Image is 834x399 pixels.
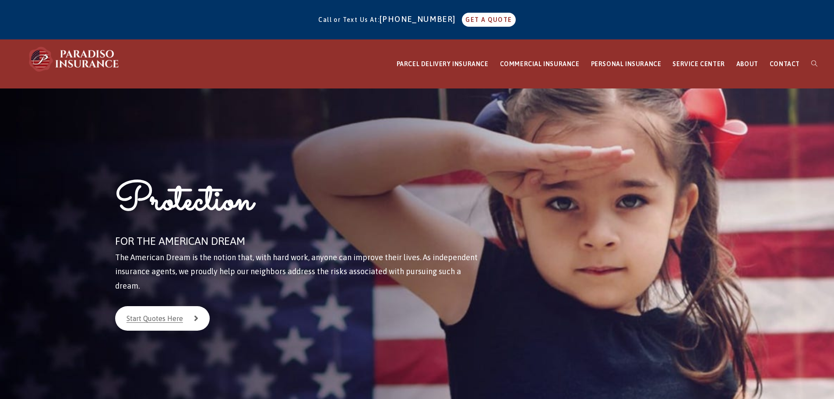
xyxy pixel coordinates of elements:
span: COMMERCIAL INSURANCE [500,60,580,67]
a: SERVICE CENTER [667,40,730,88]
a: CONTACT [764,40,806,88]
span: SERVICE CENTER [672,60,725,67]
span: PARCEL DELIVERY INSURANCE [397,60,489,67]
a: COMMERCIAL INSURANCE [494,40,585,88]
h1: Protection [115,176,482,232]
a: Start Quotes Here [115,306,210,331]
span: The American Dream is the notion that, with hard work, anyone can improve their lives. As indepen... [115,253,478,290]
a: PERSONAL INSURANCE [585,40,667,88]
span: ABOUT [736,60,758,67]
a: PARCEL DELIVERY INSURANCE [391,40,494,88]
span: FOR THE AMERICAN DREAM [115,235,245,247]
span: CONTACT [770,60,800,67]
span: PERSONAL INSURANCE [591,60,662,67]
span: Call or Text Us At: [318,16,380,23]
img: Paradiso Insurance [26,46,123,72]
a: [PHONE_NUMBER] [380,14,460,24]
a: ABOUT [731,40,764,88]
a: GET A QUOTE [462,13,515,27]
